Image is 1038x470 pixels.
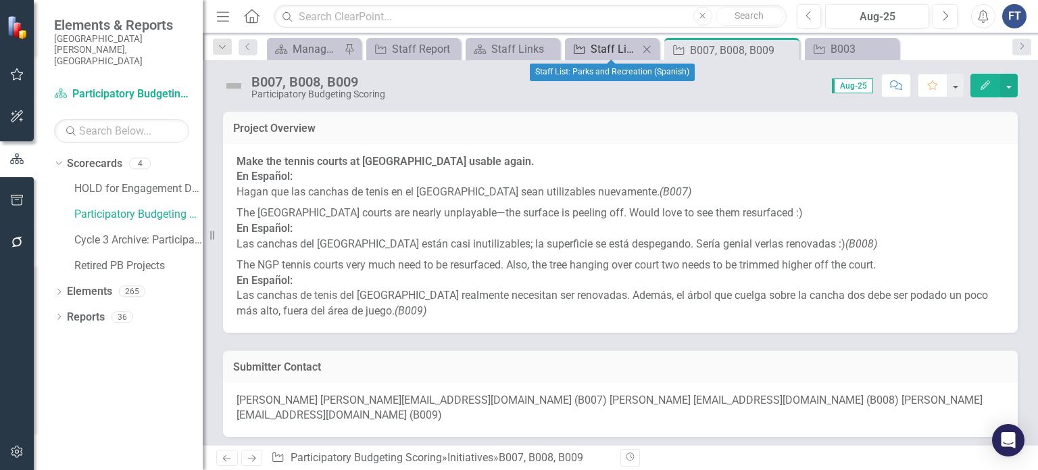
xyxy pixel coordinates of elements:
[237,274,293,287] strong: En Español:
[74,181,203,197] a: HOLD for Engagement Dept
[54,119,189,143] input: Search Below...
[370,41,457,57] a: Staff Report
[270,41,341,57] a: Manage Scorecards
[54,17,189,33] span: Elements & Reports
[992,424,1024,456] div: Open Intercom Messenger
[237,203,1004,255] p: The [GEOGRAPHIC_DATA] courts are nearly unplayable—the surface is peeling off. Would love to see ...
[237,170,293,183] strong: En Español:
[735,10,764,21] span: Search
[119,286,145,298] div: 265
[825,4,929,28] button: Aug-25
[499,451,583,464] div: B007, B008, B009
[251,74,385,89] div: B007, B008, B009
[233,361,1008,373] h3: Submitter Contact
[67,284,112,300] a: Elements
[591,41,639,57] div: Staff List: Parks and Recreation (Spanish)
[395,304,426,317] em: (B009)
[568,41,639,57] a: Staff List: Parks and Recreation (Spanish)
[1002,4,1027,28] button: FT
[67,156,122,172] a: Scorecards
[845,237,877,250] em: (B008)
[223,75,245,97] img: Not Defined
[129,158,151,169] div: 4
[271,450,610,466] div: » »
[233,122,1008,135] h3: Project Overview
[7,16,30,39] img: ClearPoint Strategy
[293,41,341,57] div: Manage Scorecards
[447,451,493,464] a: Initiatives
[716,7,783,26] button: Search
[54,87,189,102] a: Participatory Budgeting Scoring
[392,41,457,57] div: Staff Report
[832,78,873,93] span: Aug-25
[491,41,556,57] div: Staff Links
[469,41,556,57] a: Staff Links
[54,33,189,66] small: [GEOGRAPHIC_DATA][PERSON_NAME], [GEOGRAPHIC_DATA]
[67,310,105,325] a: Reports
[74,207,203,222] a: Participatory Budgeting Scoring
[237,394,983,422] span: [PERSON_NAME] [PERSON_NAME][EMAIL_ADDRESS][DOMAIN_NAME] (B007) [PERSON_NAME] [EMAIL_ADDRESS][DOMA...
[274,5,786,28] input: Search ClearPoint...
[237,155,535,168] strong: Make the tennis courts at [GEOGRAPHIC_DATA] usable again.
[74,233,203,248] a: Cycle 3 Archive: Participatory Budgeting Scoring
[74,258,203,274] a: Retired PB Projects
[830,9,924,25] div: Aug-25
[291,451,442,464] a: Participatory Budgeting Scoring
[237,222,293,235] strong: En Español:
[237,154,1004,204] p: Hagan que las canchas de tenis en el [GEOGRAPHIC_DATA] sean utilizables nuevamente.
[690,42,796,59] div: B007, B008, B009
[660,185,691,198] em: (B007)
[112,311,133,323] div: 36
[808,41,895,57] a: B003
[251,89,385,99] div: Participatory Budgeting Scoring
[831,41,895,57] div: B003
[530,64,695,81] div: Staff List: Parks and Recreation (Spanish)
[237,255,1004,319] p: The NGP tennis courts very much need to be resurfaced. Also, the tree hanging over court two need...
